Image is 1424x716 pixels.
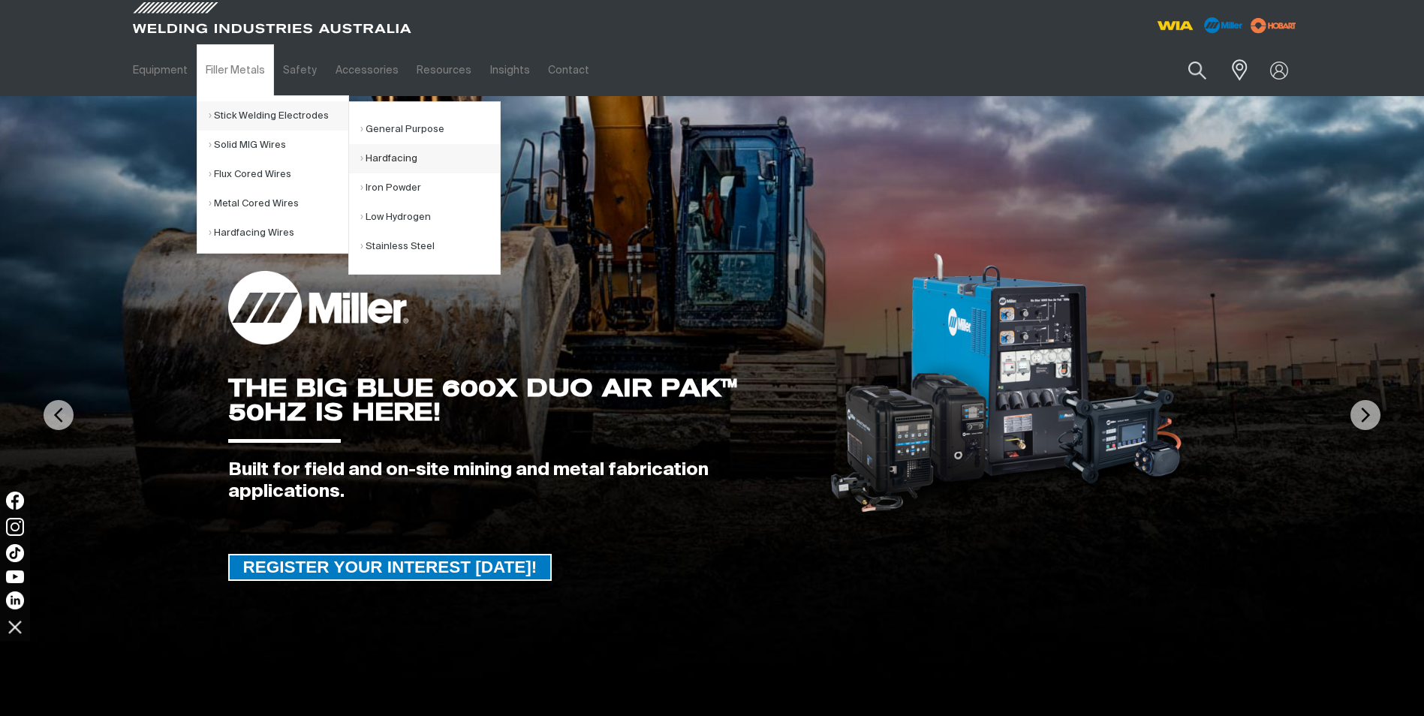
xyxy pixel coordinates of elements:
a: Resources [408,44,480,96]
a: Hardfacing [360,144,500,173]
img: Instagram [6,518,24,536]
a: Stick Welding Electrodes [209,101,348,131]
div: GET A FREE 16TC & 12P SAMPLE PACK! [228,198,1197,288]
a: Iron Powder [360,173,500,203]
div: Built for field and on-site mining and metal fabrication applications. [228,459,806,503]
a: Stainless Steel [360,232,500,261]
a: Safety [274,44,326,96]
ul: Filler Metals Submenu [197,95,349,254]
a: Solid MIG Wires [209,131,348,160]
a: Low Hydrogen [360,203,500,232]
a: General Purpose [360,115,500,144]
input: Product name or item number... [1152,53,1222,88]
a: Accessories [327,44,408,96]
a: REGISTER YOUR INTEREST TODAY! [228,554,552,581]
a: Hardfacing Wires [209,218,348,248]
a: Metal Cored Wires [209,189,348,218]
a: Equipment [124,44,197,96]
a: Contact [539,44,598,96]
img: Facebook [6,492,24,510]
nav: Main [124,44,1007,96]
img: miller [1246,14,1301,37]
img: TikTok [6,544,24,562]
img: NextArrow [1350,400,1380,430]
img: PrevArrow [44,400,74,430]
span: REGISTER YOUR INTEREST [DATE]! [230,554,551,581]
ul: Stick Welding Electrodes Submenu [348,101,501,275]
button: Search products [1172,53,1223,88]
a: Flux Cored Wires [209,160,348,189]
a: Filler Metals [197,44,274,96]
img: YouTube [6,570,24,583]
img: hide socials [2,614,28,639]
a: Insights [480,44,538,96]
div: THE BIG BLUE 600X DUO AIR PAK™ 50HZ IS HERE! [228,376,806,424]
img: LinkedIn [6,591,24,609]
